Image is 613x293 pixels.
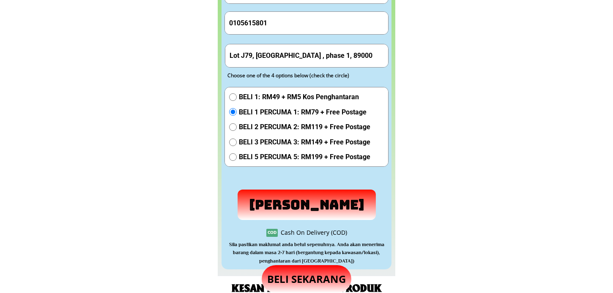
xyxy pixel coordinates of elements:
[227,12,386,34] input: Phone Number/ Nombor Telefon
[239,122,370,133] span: BELI 2 PERCUMA 2: RM119 + Free Postage
[262,265,351,293] p: BELI SEKARANG
[239,137,370,148] span: BELI 3 PERCUMA 3: RM149 + Free Postage
[227,44,386,67] input: Address(Ex: 52 Jalan Wirawati 7, Maluri, 55100 Kuala Lumpur)
[266,229,278,236] h3: COD
[239,92,370,103] span: BELI 1: RM49 + RM5 Kos Penghantaran
[239,152,370,163] span: BELI 5 PERCUMA 5: RM199 + Free Postage
[224,241,389,265] h3: Sila pastikan maklumat anda betul sepenuhnya. Anda akan menerima barang dalam masa 2-7 hari (berg...
[239,107,370,118] span: BELI 1 PERCUMA 1: RM79 + Free Postage
[227,71,370,79] div: Choose one of the 4 options below (check the circle)
[281,228,347,237] div: Cash On Delivery (COD)
[235,189,379,220] p: [PERSON_NAME]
